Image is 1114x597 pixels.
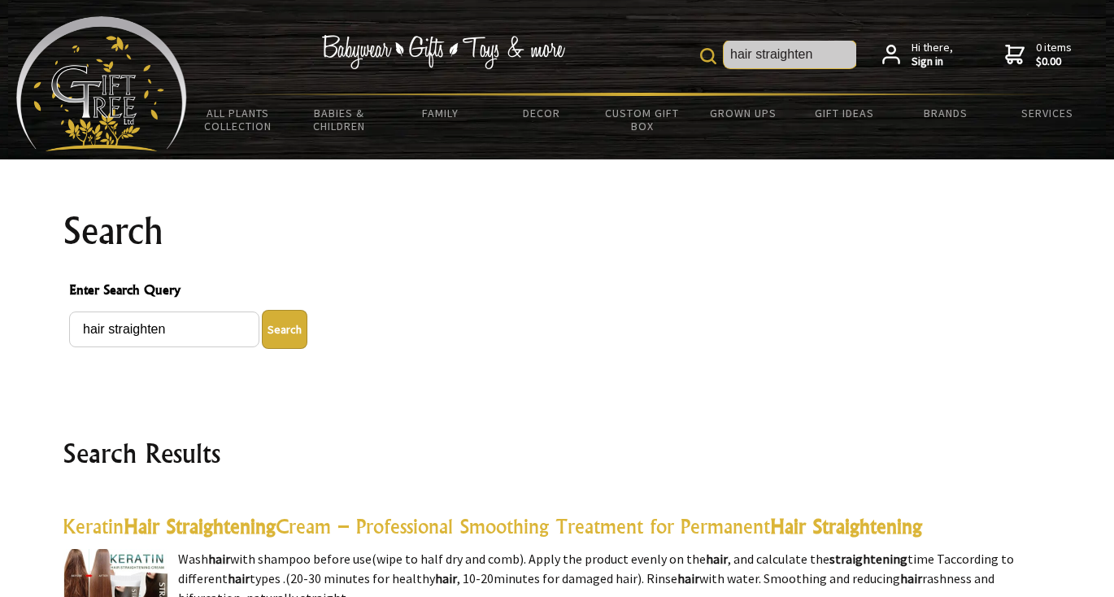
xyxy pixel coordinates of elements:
highlight: Hair Straightening [770,514,922,538]
highlight: hair [228,570,250,586]
img: product search [700,48,716,64]
h2: Search Results [63,434,1051,473]
strong: Sign in [912,54,953,69]
a: Family [389,96,490,130]
span: Hi there, [912,41,953,69]
a: Hi there,Sign in [882,41,953,69]
img: Babywear - Gifts - Toys & more [322,35,566,69]
a: Babies & Children [288,96,389,143]
input: Site Search [724,41,856,68]
a: Grown Ups [693,96,794,130]
highlight: hair [435,570,457,586]
a: All Plants Collection [187,96,288,143]
strong: $0.00 [1036,54,1072,69]
highlight: Hair Straightening [124,514,276,538]
h1: Search [63,211,1051,251]
input: Enter Search Query [69,312,259,347]
span: Enter Search Query [69,280,1045,303]
a: KeratinHair StraighteningCream – Professional Smoothing Treatment for PermanentHair Straightening [63,514,922,538]
img: Babyware - Gifts - Toys and more... [16,16,187,151]
a: Services [997,96,1098,130]
a: Brands [895,96,996,130]
highlight: hair [208,551,230,567]
button: Enter Search Query [262,310,307,349]
a: Custom Gift Box [592,96,693,143]
highlight: hair [706,551,728,567]
span: 0 items [1036,40,1072,69]
a: Gift Ideas [794,96,895,130]
a: Decor [490,96,591,130]
a: 0 items$0.00 [1005,41,1072,69]
highlight: hair [900,570,922,586]
highlight: straightening [829,551,907,567]
highlight: hair [677,570,699,586]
